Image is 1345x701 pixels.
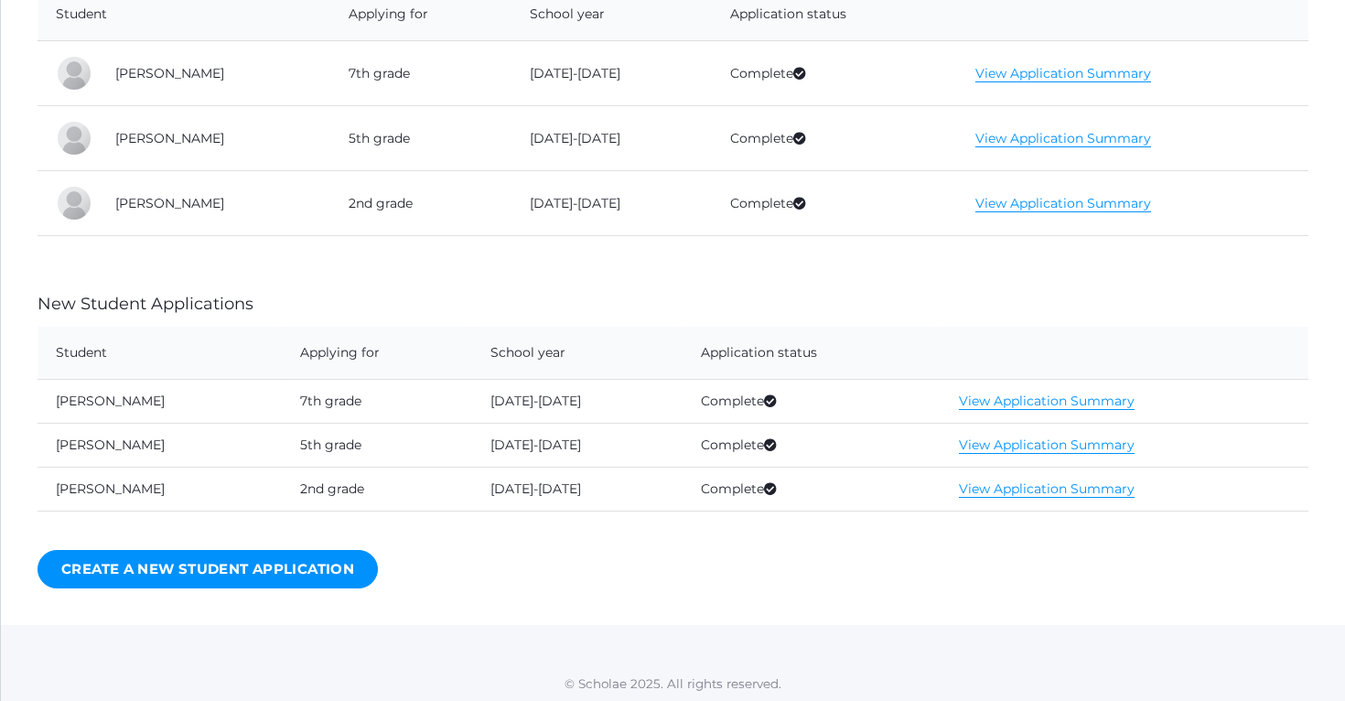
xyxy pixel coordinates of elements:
[472,379,683,423] td: [DATE]-[DATE]
[511,41,712,106] td: [DATE]-[DATE]
[712,41,958,106] td: Complete
[38,550,378,589] a: Create a New Student Application
[1,674,1345,693] p: © Scholae 2025. All rights reserved.
[38,296,1308,314] h4: New Student Applications
[511,106,712,171] td: [DATE]-[DATE]
[56,120,92,156] div: Eli Henry
[975,130,1151,147] a: View Application Summary
[511,171,712,236] td: [DATE]-[DATE]
[56,55,92,92] div: Judah Henry
[683,327,941,380] th: Application status
[472,327,683,380] th: School year
[330,171,511,236] td: 2nd grade
[282,327,472,380] th: Applying for
[97,106,330,171] td: [PERSON_NAME]
[712,171,958,236] td: Complete
[975,65,1151,82] a: View Application Summary
[712,106,958,171] td: Complete
[959,393,1135,410] a: View Application Summary
[56,185,92,221] div: Kaila Henry
[975,195,1151,212] a: View Application Summary
[959,480,1135,498] a: View Application Summary
[97,41,330,106] td: [PERSON_NAME]
[472,423,683,467] td: [DATE]-[DATE]
[282,423,472,467] td: 5th grade
[38,327,282,380] th: Student
[97,171,330,236] td: [PERSON_NAME]
[330,41,511,106] td: 7th grade
[38,467,282,511] td: [PERSON_NAME]
[282,379,472,423] td: 7th grade
[683,379,941,423] td: Complete
[472,467,683,511] td: [DATE]-[DATE]
[330,106,511,171] td: 5th grade
[282,467,472,511] td: 2nd grade
[959,437,1135,454] a: View Application Summary
[683,423,941,467] td: Complete
[38,423,282,467] td: [PERSON_NAME]
[38,379,282,423] td: [PERSON_NAME]
[683,467,941,511] td: Complete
